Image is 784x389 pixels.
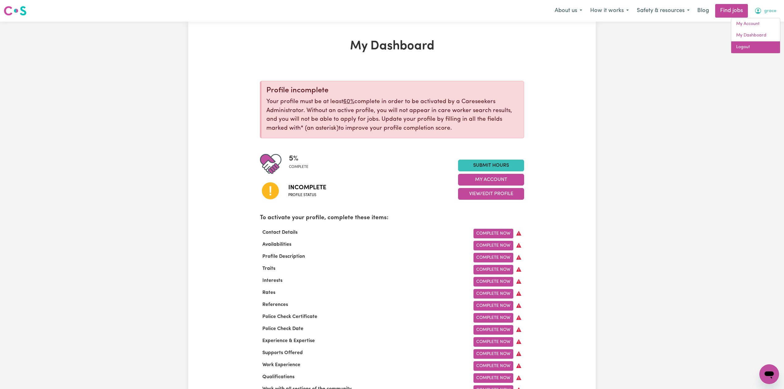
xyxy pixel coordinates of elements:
[694,4,713,18] a: Blog
[473,325,513,335] a: Complete Now
[473,229,513,238] a: Complete Now
[4,5,27,16] img: Careseekers logo
[260,362,303,367] span: Work Experience
[260,230,300,235] span: Contact Details
[260,39,524,54] h1: My Dashboard
[289,164,308,170] span: complete
[260,278,285,283] span: Interests
[289,153,313,175] div: Profile completeness: 5%
[473,289,513,299] a: Complete Now
[458,174,524,186] button: My Account
[473,265,513,274] a: Complete Now
[260,290,278,295] span: Rates
[731,30,780,41] a: My Dashboard
[473,313,513,323] a: Complete Now
[343,99,354,105] u: 60%
[473,241,513,250] a: Complete Now
[551,4,586,17] button: About us
[260,266,278,271] span: Traits
[750,4,780,17] button: My Account
[731,18,780,30] a: My Account
[260,374,297,379] span: Qualifications
[473,373,513,383] a: Complete Now
[260,326,306,331] span: Police Check Date
[301,125,339,131] span: an asterisk
[260,338,317,343] span: Experience & Expertise
[715,4,748,18] a: Find jobs
[288,192,326,198] span: Profile status
[260,242,294,247] span: Availabilities
[473,277,513,287] a: Complete Now
[266,86,519,95] div: Profile incomplete
[473,361,513,371] a: Complete Now
[586,4,633,17] button: How it works
[260,214,524,223] p: To activate your profile, complete these items:
[473,253,513,262] a: Complete Now
[458,188,524,200] button: View/Edit Profile
[473,337,513,347] a: Complete Now
[260,254,307,259] span: Profile Description
[260,302,290,307] span: References
[260,350,305,355] span: Supports Offered
[4,4,27,18] a: Careseekers logo
[633,4,694,17] button: Safety & resources
[289,153,308,164] span: 5 %
[260,314,320,319] span: Police Check Certificate
[266,98,519,133] p: Your profile must be at least complete in order to be activated by a Careseekers Administrator. W...
[288,183,326,192] span: Incomplete
[764,8,776,15] span: grace
[473,349,513,359] a: Complete Now
[473,301,513,311] a: Complete Now
[759,364,779,384] iframe: Button to launch messaging window
[731,41,780,53] a: Logout
[731,18,780,53] div: My Account
[458,160,524,171] a: Submit Hours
